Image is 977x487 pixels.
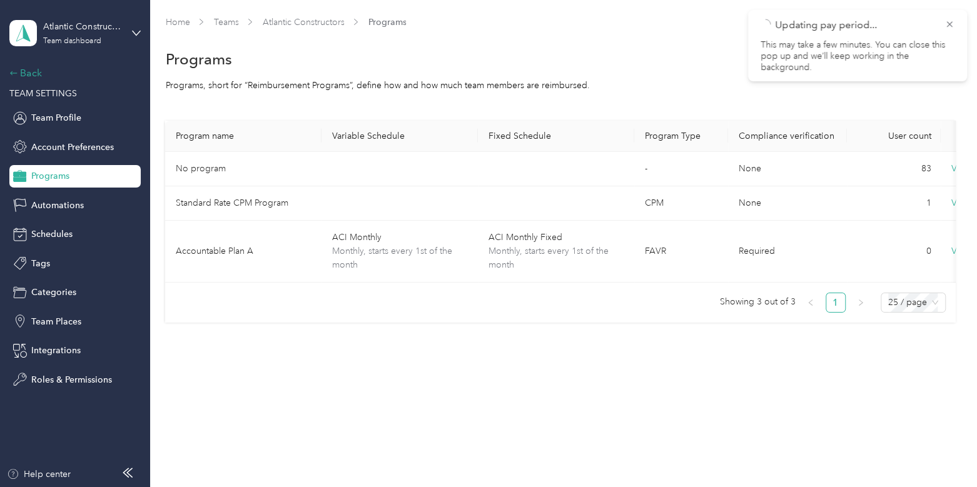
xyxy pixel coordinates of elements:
[478,121,634,152] th: Fixed Schedule
[761,39,954,74] p: This may take a few minutes. You can close this pop up and we’ll keep working in the background.
[165,79,955,92] div: Programs, short for “Reimbursement Programs”, define how and how much team members are reimbursed.
[847,121,941,152] th: User count
[801,293,821,313] button: left
[43,38,101,45] div: Team dashboard
[881,293,946,313] div: Page Size
[165,53,231,66] h1: Programs
[720,293,796,311] span: Showing 3 out of 3
[31,373,112,386] span: Roles & Permissions
[857,299,864,306] span: right
[31,199,84,212] span: Automations
[165,186,321,221] td: Standard Rate CPM Program
[31,169,69,183] span: Programs
[847,221,941,283] td: 0
[728,221,847,283] td: Required
[31,286,76,299] span: Categories
[31,257,50,270] span: Tags
[31,344,81,357] span: Integrations
[165,17,190,28] a: Home
[847,186,941,221] td: 1
[851,293,871,313] li: Next Page
[775,18,935,33] p: Updating pay period...
[826,293,846,313] li: 1
[31,111,81,124] span: Team Profile
[826,293,845,312] a: 1
[728,152,847,186] td: None
[888,293,938,312] span: 25 / page
[165,121,321,152] th: Program name
[634,121,728,152] th: Program Type
[851,293,871,313] button: right
[332,231,468,244] span: ACI Monthly
[634,221,728,283] td: FAVR
[728,121,847,152] th: Compliance verification
[31,315,81,328] span: Team Places
[488,231,624,244] span: ACI Monthly Fixed
[165,221,321,283] td: Accountable Plan A
[807,299,814,306] span: left
[634,186,728,221] td: CPM
[9,88,77,99] span: TEAM SETTINGS
[907,417,977,487] iframe: Everlance-gr Chat Button Frame
[31,228,73,241] span: Schedules
[213,17,238,28] a: Teams
[728,186,847,221] td: None
[262,17,344,28] a: Atlantic Constructors
[7,468,71,481] button: Help center
[9,66,134,81] div: Back
[43,20,121,33] div: Atlantic Constructors
[488,244,624,272] span: Monthly, starts every 1st of the month
[31,141,114,154] span: Account Preferences
[847,152,941,186] td: 83
[634,152,728,186] td: -
[801,293,821,313] li: Previous Page
[332,244,468,272] span: Monthly, starts every 1st of the month
[321,121,478,152] th: Variable Schedule
[368,16,406,29] span: Programs
[165,152,321,186] td: No program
